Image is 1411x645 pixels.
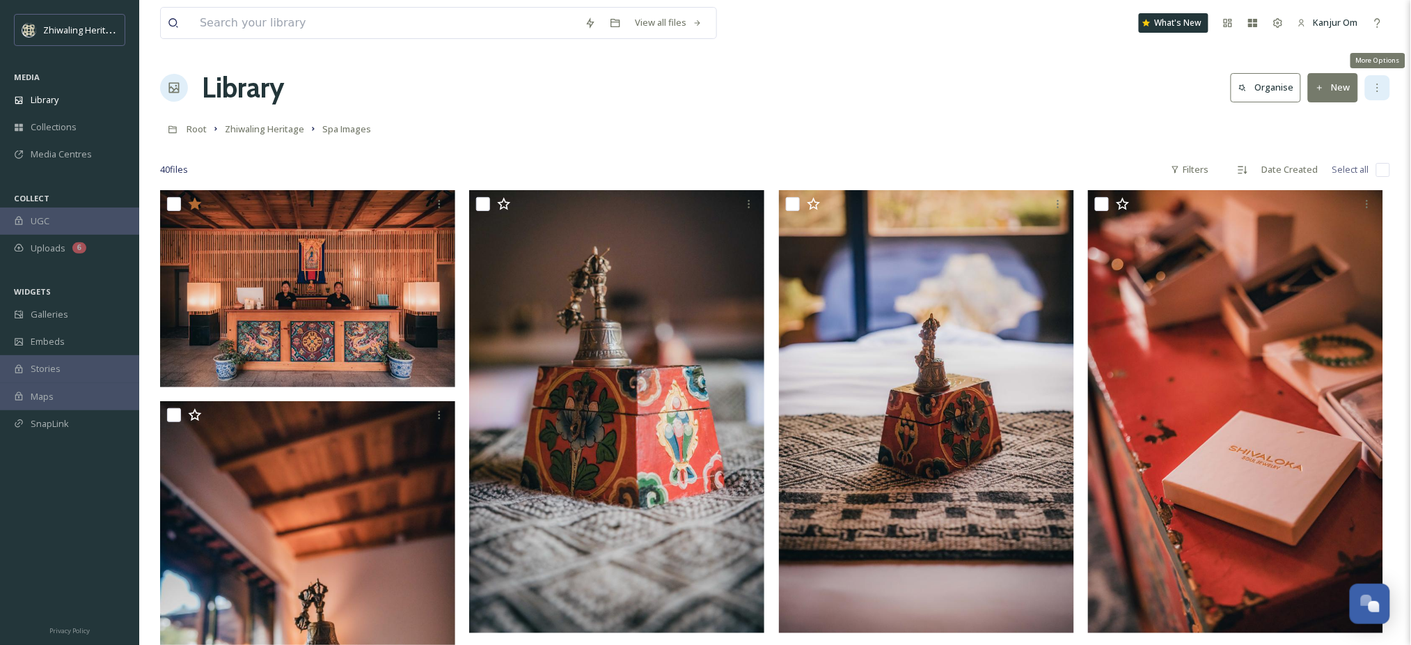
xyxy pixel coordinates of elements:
span: Root [187,123,207,135]
img: Menlha Spa Reception.jpg [160,190,455,387]
span: Galleries [31,308,68,321]
span: Embeds [31,335,65,348]
button: New [1308,73,1358,102]
span: Maps [31,390,54,403]
span: Media Centres [31,148,92,161]
span: MEDIA [14,72,40,82]
span: Library [31,93,58,107]
a: Spa Images [322,121,371,137]
img: Screenshot%202025-04-29%20at%2011.05.50.png [22,23,36,37]
span: WIDGETS [14,286,51,297]
div: Filters [1164,156,1216,183]
a: Library [202,67,284,109]
a: Kanjur Om [1291,9,1365,36]
img: Treatment room 7.jpg [1088,190,1383,632]
img: Treatment Room.jpg [469,190,764,632]
a: Zhiwaling Heritage [225,121,304,137]
span: Stories [31,362,61,375]
span: Zhiwaling Heritage [43,23,120,36]
span: 40 file s [160,163,188,176]
span: Kanjur Om [1314,16,1358,29]
span: Privacy Policy [49,626,90,635]
input: Search your library [193,8,578,38]
a: View all files [628,9,709,36]
a: What's New [1139,13,1208,33]
button: Organise [1231,73,1301,102]
span: SnapLink [31,417,69,430]
div: More Options [1350,53,1405,68]
img: Treatment room 9.jpg [779,190,1074,632]
button: Open Chat [1350,584,1390,624]
div: 6 [72,242,86,254]
span: UGC [31,215,49,228]
span: Collections [31,121,77,134]
div: Date Created [1255,156,1325,183]
span: Uploads [31,242,65,255]
span: Zhiwaling Heritage [225,123,304,135]
span: COLLECT [14,193,49,203]
span: Spa Images [322,123,371,135]
span: Select all [1332,163,1369,176]
a: Privacy Policy [49,621,90,638]
a: Root [187,121,207,137]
